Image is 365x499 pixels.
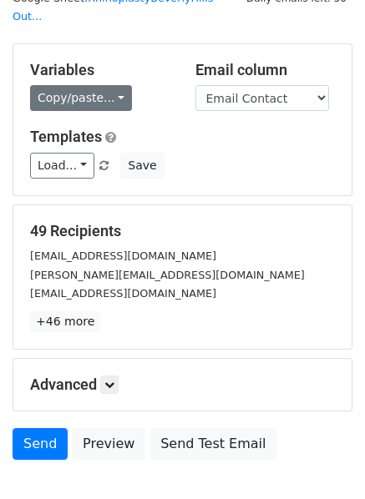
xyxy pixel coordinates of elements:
[30,287,216,300] small: [EMAIL_ADDRESS][DOMAIN_NAME]
[30,153,94,179] a: Load...
[72,428,145,460] a: Preview
[30,128,102,145] a: Templates
[30,269,305,281] small: [PERSON_NAME][EMAIL_ADDRESS][DOMAIN_NAME]
[30,376,335,394] h5: Advanced
[30,222,335,240] h5: 49 Recipients
[30,249,216,262] small: [EMAIL_ADDRESS][DOMAIN_NAME]
[120,153,164,179] button: Save
[195,61,336,79] h5: Email column
[30,85,132,111] a: Copy/paste...
[30,311,100,332] a: +46 more
[30,61,170,79] h5: Variables
[150,428,276,460] a: Send Test Email
[281,419,365,499] iframe: Chat Widget
[13,428,68,460] a: Send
